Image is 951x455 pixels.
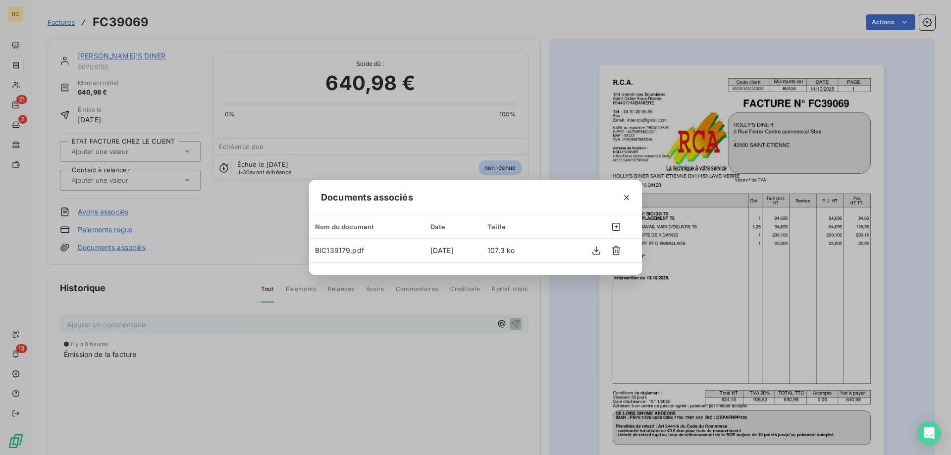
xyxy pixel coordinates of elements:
[487,246,515,254] span: 107.3 ko
[315,246,364,254] span: BIC139179.pdf
[315,223,419,231] div: Nom du document
[487,223,539,231] div: Taille
[430,223,475,231] div: Date
[917,421,941,445] div: Open Intercom Messenger
[430,246,454,254] span: [DATE]
[321,191,413,204] span: Documents associés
